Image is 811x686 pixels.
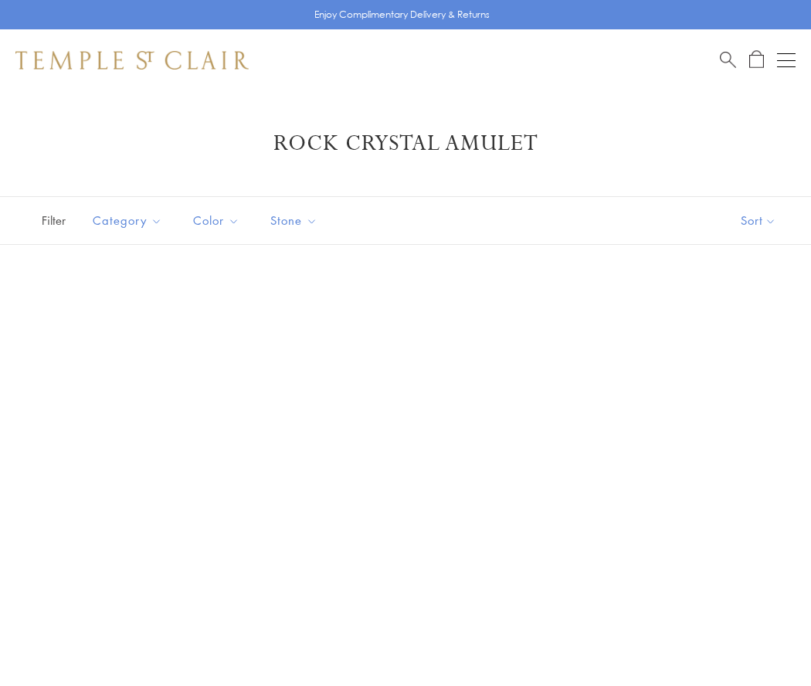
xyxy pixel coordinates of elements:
[15,51,249,70] img: Temple St. Clair
[263,211,329,230] span: Stone
[314,7,490,22] p: Enjoy Complimentary Delivery & Returns
[720,50,736,70] a: Search
[749,50,764,70] a: Open Shopping Bag
[39,130,772,158] h1: Rock Crystal Amulet
[777,51,796,70] button: Open navigation
[81,203,174,238] button: Category
[85,211,174,230] span: Category
[182,203,251,238] button: Color
[185,211,251,230] span: Color
[706,197,811,244] button: Show sort by
[259,203,329,238] button: Stone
